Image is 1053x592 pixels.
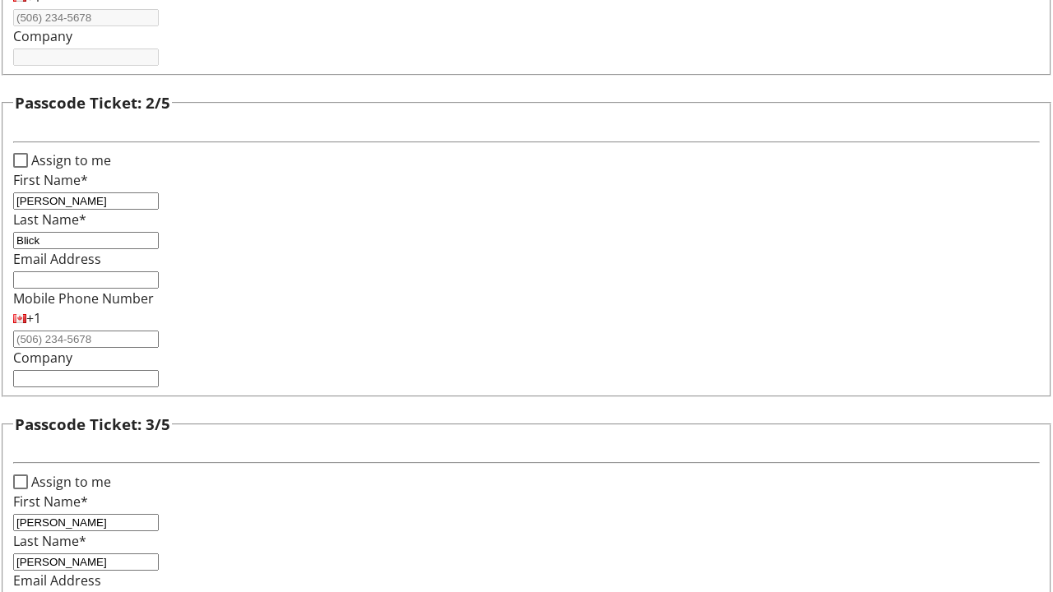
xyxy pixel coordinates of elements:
h3: Passcode Ticket: 2/5 [15,91,170,114]
h3: Passcode Ticket: 3/5 [15,413,170,436]
label: Last Name* [13,210,86,229]
label: First Name* [13,171,88,189]
label: Email Address [13,571,101,590]
label: Company [13,27,72,45]
label: Email Address [13,250,101,268]
label: Mobile Phone Number [13,289,154,308]
label: Company [13,349,72,367]
input: (506) 234-5678 [13,331,159,348]
label: Last Name* [13,532,86,550]
label: Assign to me [28,150,111,170]
label: First Name* [13,493,88,511]
label: Assign to me [28,472,111,492]
input: (506) 234-5678 [13,9,159,26]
